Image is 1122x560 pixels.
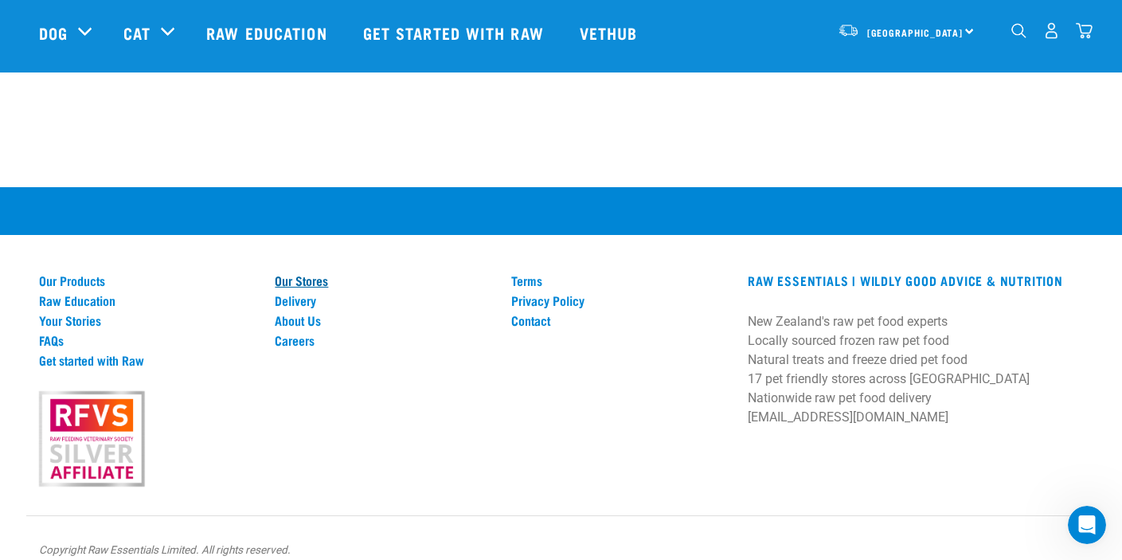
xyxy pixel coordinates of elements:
[564,1,658,65] a: Vethub
[39,273,256,288] a: Our Products
[867,29,964,35] span: [GEOGRAPHIC_DATA]
[39,293,256,307] a: Raw Education
[1068,506,1106,544] iframe: Intercom live chat
[1076,22,1093,39] img: home-icon@2x.png
[347,1,564,65] a: Get started with Raw
[275,293,492,307] a: Delivery
[511,273,729,288] a: Terms
[511,293,729,307] a: Privacy Policy
[32,389,151,489] img: rfvs.png
[838,23,859,37] img: van-moving.png
[39,543,291,556] em: Copyright Raw Essentials Limited. All rights reserved.
[275,313,492,327] a: About Us
[39,313,256,327] a: Your Stories
[123,21,151,45] a: Cat
[190,1,346,65] a: Raw Education
[39,353,256,367] a: Get started with Raw
[1043,22,1060,39] img: user.png
[39,21,68,45] a: Dog
[275,273,492,288] a: Our Stores
[39,333,256,347] a: FAQs
[1011,23,1026,38] img: home-icon-1@2x.png
[748,312,1083,427] p: New Zealand's raw pet food experts Locally sourced frozen raw pet food Natural treats and freeze ...
[275,333,492,347] a: Careers
[748,273,1083,288] h3: RAW ESSENTIALS | Wildly Good Advice & Nutrition
[511,313,729,327] a: Contact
